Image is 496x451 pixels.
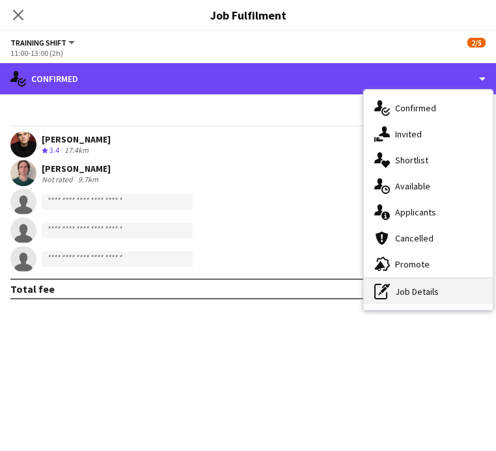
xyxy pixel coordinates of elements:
[76,174,101,184] div: 9.7km
[10,38,77,48] button: Training shift
[395,232,434,244] span: Cancelled
[42,163,111,174] div: [PERSON_NAME]
[395,128,422,140] span: Invited
[49,145,59,155] span: 3.4
[42,174,76,184] div: Not rated
[10,38,66,48] span: Training shift
[395,154,428,166] span: Shortlist
[395,180,430,192] span: Available
[395,206,436,218] span: Applicants
[62,145,91,156] div: 17.4km
[10,282,55,295] div: Total fee
[10,48,486,58] div: 11:00-13:00 (2h)
[467,38,486,48] span: 2/5
[395,258,430,270] span: Promote
[42,133,111,145] div: [PERSON_NAME]
[395,102,436,114] span: Confirmed
[364,279,493,305] div: Job Details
